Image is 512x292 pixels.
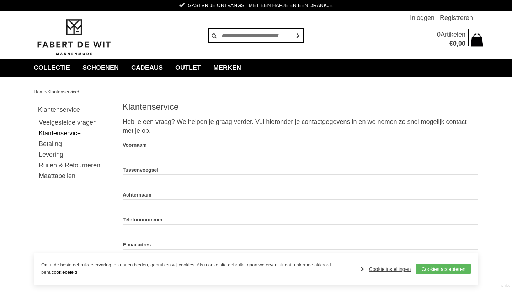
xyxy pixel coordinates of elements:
span: , [457,40,458,47]
label: Achternaam [123,191,478,199]
a: Levering [38,149,113,160]
a: Klantenservice [47,89,78,94]
a: Betaling [38,139,113,149]
a: Schoenen [77,59,124,77]
span: / [78,89,79,94]
a: collectie [28,59,75,77]
label: Telefoonnummer [123,215,478,224]
span: 0 [453,40,457,47]
label: Voornaam [123,141,478,150]
h1: Klantenservice [123,101,478,112]
a: Klantenservice [38,128,113,139]
a: cookiebeleid [52,270,77,275]
label: Tussenvoegsel [123,166,478,174]
img: Fabert de Wit [34,18,114,57]
a: Ruilen & Retourneren [38,160,113,171]
span: Artikelen [441,31,465,38]
a: Inloggen [410,11,434,25]
a: Outlet [170,59,206,77]
a: Home [34,89,46,94]
a: Merken [208,59,246,77]
span: € [449,40,453,47]
a: Veelgestelde vragen [38,117,113,128]
a: Cadeaus [126,59,168,77]
span: / [46,89,48,94]
h3: Klantenservice [38,106,113,114]
label: E-mailadres [123,240,478,249]
a: Registreren [440,11,473,25]
p: Om u de beste gebruikerservaring te kunnen bieden, gebruiken wij cookies. Als u onze site gebruik... [41,261,353,276]
p: Heb je een vraag? We helpen je graag verder. Vul hieronder je contactgegevens in en we nemen zo s... [123,118,478,135]
a: Divide [501,281,510,290]
span: 00 [458,40,465,47]
a: Maattabellen [38,171,113,181]
a: Cookies accepteren [416,264,471,274]
a: Cookie instellingen [361,264,411,275]
span: 0 [437,31,441,38]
